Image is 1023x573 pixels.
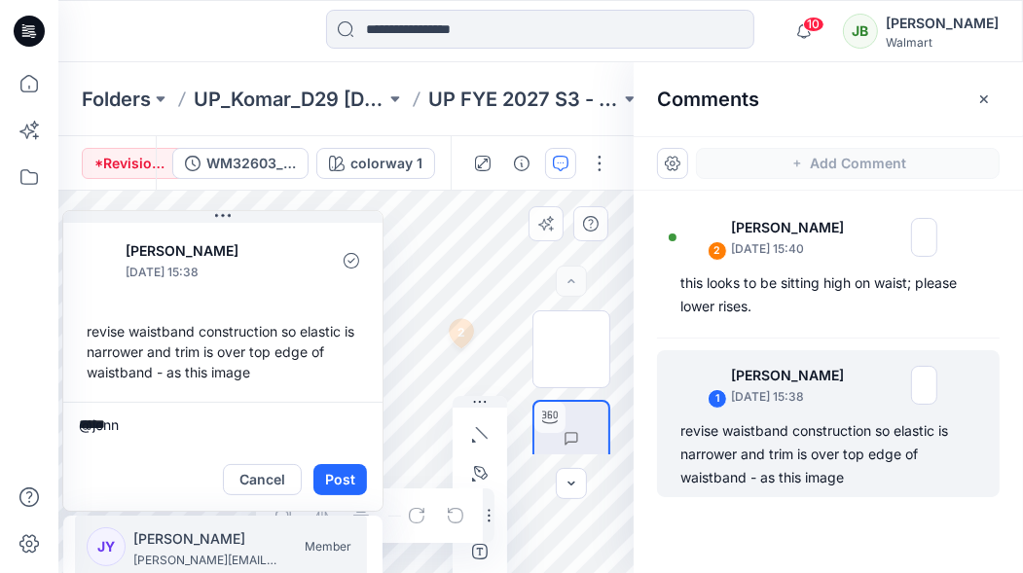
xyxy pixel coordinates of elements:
p: [PERSON_NAME] [731,216,857,239]
button: Cancel [223,464,302,495]
img: Jennifer Yerkes [79,241,118,280]
a: UP_Komar_D29 [DEMOGRAPHIC_DATA] Sleep [194,86,385,113]
div: [PERSON_NAME] [886,12,999,35]
div: WM32603_ADM_POINTELLE OPEN PANT_REV1 [206,153,296,174]
button: colorway 1 [316,148,435,179]
p: [DATE] 15:40 [731,239,857,259]
a: Folders [82,86,151,113]
a: UP FYE 2027 S3 - [PERSON_NAME] D29 [DEMOGRAPHIC_DATA] Sleepwear [428,86,620,113]
div: JY [87,527,126,566]
div: 2 [708,241,727,261]
button: WM32603_ADM_POINTELLE OPEN PANT_REV1 [172,148,309,179]
img: Jennifer Yerkes [684,218,723,257]
p: [DATE] 15:38 [731,387,857,407]
span: Member [305,539,351,554]
div: colorway 1 [350,153,422,174]
p: [PERSON_NAME] [126,239,284,263]
div: Walmart [886,35,999,50]
button: Post [313,464,367,495]
span: 10 [803,17,824,32]
div: JB [843,14,878,49]
p: [DATE] 15:38 [126,263,284,282]
button: Add Comment [696,148,1000,179]
div: revise waistband construction so elastic is narrower and trim is over top edge of waistband - as ... [79,313,367,390]
img: Jennifer Yerkes [684,366,723,405]
p: jennifer.yerkes@walmart.com [133,551,279,570]
button: Details [506,148,537,179]
div: revise waistband construction so elastic is narrower and trim is over top edge of waistband - as ... [680,419,976,489]
p: Jennifer Yerkes [133,527,279,551]
div: this looks to be sitting high on waist; please lower rises. [680,271,976,318]
div: 1 [708,389,727,409]
h2: Comments [657,88,759,111]
p: [PERSON_NAME] [731,364,857,387]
